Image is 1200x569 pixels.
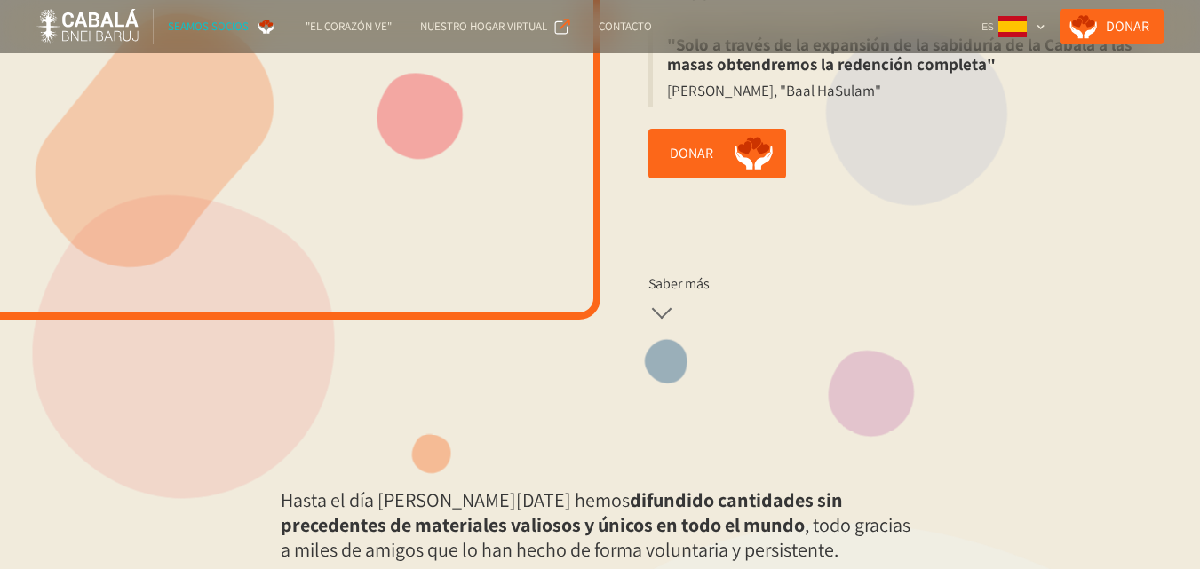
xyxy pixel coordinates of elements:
[981,18,994,36] div: ES
[648,129,786,178] a: Donar
[281,487,843,537] strong: difundido cantidades sin precedentes de materiales valiosos y únicos en todo el mundo
[974,9,1053,44] div: ES
[306,18,392,36] div: "El corazón ve"
[648,81,895,107] blockquote: [PERSON_NAME], "Baal HaSulam"
[154,9,291,44] a: SEAMOS SOCIOS
[420,18,547,36] div: NUESTRO HOGAR VIRTUAL
[291,9,406,44] a: "El corazón ve"
[168,18,249,36] div: SEAMOS SOCIOS
[1060,9,1164,44] a: Donar
[648,274,786,320] a: Saber más
[648,275,710,293] div: Saber más
[648,28,1152,81] blockquote: "Solo a través de la expansión de la sabiduría de la Cabalá a las masas obtendremos la redención ...
[584,9,666,44] a: Contacto
[406,9,584,44] a: NUESTRO HOGAR VIRTUAL
[599,18,652,36] div: Contacto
